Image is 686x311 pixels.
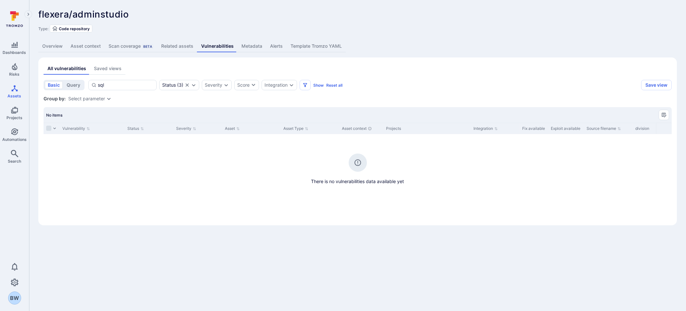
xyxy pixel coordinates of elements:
[8,292,21,305] button: BW
[587,126,621,131] button: Sort by Source filename
[142,44,153,49] div: Beta
[94,65,122,72] div: Saved views
[289,82,294,88] button: Expand dropdown
[368,127,372,131] div: Automatically discovered context associated with the asset
[68,96,105,101] button: Select parameter
[659,110,669,120] button: Manage columns
[473,126,498,131] button: Sort by Integration
[300,80,311,90] button: Filters
[386,126,468,131] div: Projects
[162,82,183,88] div: ( 3 )
[59,26,90,31] span: Code repository
[38,9,129,20] span: flexera/adminstudio
[44,63,672,75] div: assets tabs
[266,40,287,52] a: Alerts
[283,126,308,131] button: Sort by Asset Type
[238,40,266,52] a: Metadata
[38,40,677,52] div: Asset tabs
[46,113,62,118] span: No items
[44,178,672,185] span: There is no vulnerabilities data available yet
[522,126,546,131] div: Fix available
[287,40,346,52] a: Template Tromzo YAML
[64,81,83,89] button: query
[234,80,259,90] button: Score
[176,126,196,131] button: Sort by Severity
[205,82,222,88] button: Severity
[98,82,154,88] input: Search vulnerability
[224,82,229,88] button: Expand dropdown
[38,40,67,52] a: Overview
[67,40,105,52] a: Asset context
[6,115,22,120] span: Projects
[162,82,183,88] button: Status(3)
[26,12,31,17] i: Expand navigation menu
[326,83,343,88] button: Reset all
[191,82,196,88] button: Expand dropdown
[106,96,111,101] button: Expand dropdown
[265,82,288,88] button: Integration
[8,159,21,164] span: Search
[44,134,672,185] div: no results
[44,95,66,102] span: Group by:
[162,82,176,88] div: Status
[157,40,197,52] a: Related assets
[127,126,144,131] button: Sort by Status
[38,26,48,31] span: Type:
[24,10,32,18] button: Expand navigation menu
[9,72,20,77] span: Risks
[62,126,90,131] button: Sort by Vulnerability
[641,80,672,90] button: Save view
[46,126,51,131] span: Select all rows
[237,82,250,88] div: Score
[313,83,324,88] button: Show
[185,82,190,88] button: Clear selection
[47,65,86,72] div: All vulnerabilities
[225,126,240,131] button: Sort by Asset
[8,292,21,305] div: Bradley Wong
[2,137,27,142] span: Automations
[197,40,238,52] a: Vulnerabilities
[635,126,679,131] div: division
[109,43,153,49] div: Scan coverage
[45,81,63,89] button: basic
[8,93,21,98] span: Assets
[551,126,581,131] div: Exploit available
[3,50,26,55] span: Dashboards
[68,96,111,101] div: grouping parameters
[342,126,381,131] div: Asset context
